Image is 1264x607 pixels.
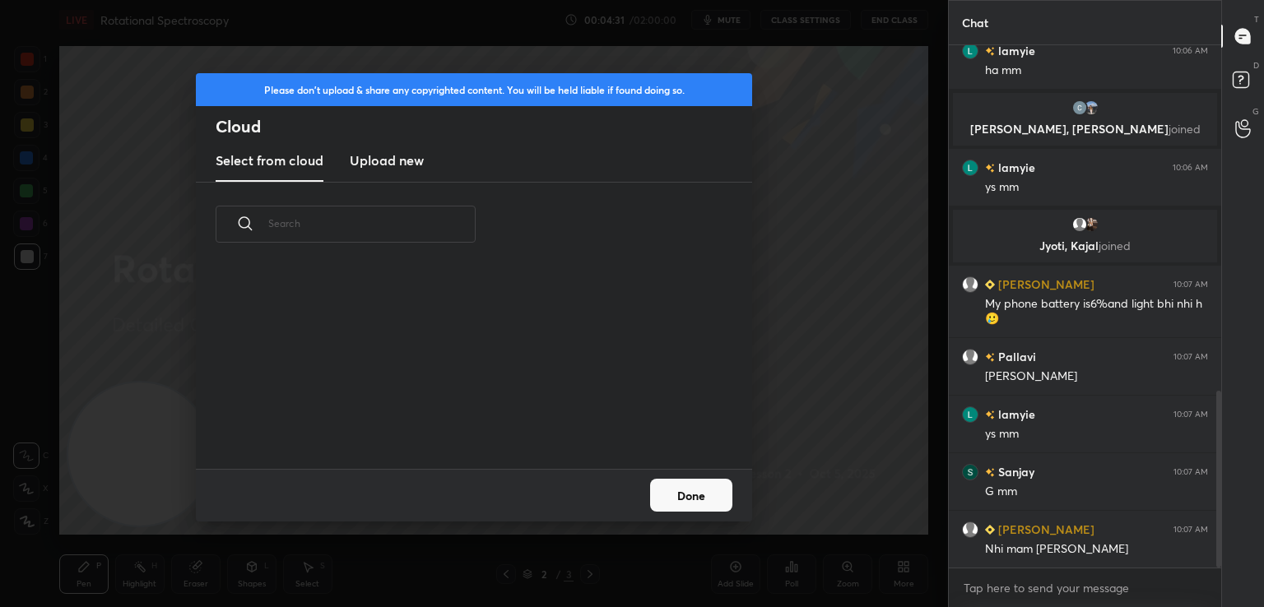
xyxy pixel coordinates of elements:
[995,405,1035,423] h6: lamyie
[1173,46,1208,56] div: 10:06 AM
[985,368,1208,385] div: [PERSON_NAME]
[1071,100,1088,116] img: 87e78ebcf5d54a278d98cb8b71379a3b.98000643_3
[985,468,995,477] img: no-rating-badge.077c3623.svg
[962,160,978,176] img: 813bb185137d43838d7f951813c9d4ef.40899250_3
[1083,100,1099,116] img: 06714493556c470a895651657a6399ae.jpg
[1173,467,1208,477] div: 10:07 AM
[995,276,1094,293] h6: [PERSON_NAME]
[650,479,732,512] button: Done
[1071,216,1088,233] img: default.png
[985,164,995,173] img: no-rating-badge.077c3623.svg
[1099,238,1131,253] span: joined
[1252,105,1259,118] p: G
[985,280,995,290] img: Learner_Badge_beginner_1_8b307cf2a0.svg
[963,239,1207,253] p: Jyoti, Kajal
[1173,280,1208,290] div: 10:07 AM
[985,47,995,56] img: no-rating-badge.077c3623.svg
[216,151,323,170] h3: Select from cloud
[1169,121,1201,137] span: joined
[962,276,978,293] img: default.png
[350,151,424,170] h3: Upload new
[1254,13,1259,25] p: T
[995,159,1035,176] h6: lamyie
[995,348,1036,365] h6: Pallavi
[1253,59,1259,72] p: D
[985,353,995,362] img: no-rating-badge.077c3623.svg
[1173,525,1208,535] div: 10:07 AM
[268,188,476,258] input: Search
[962,521,978,538] img: default.png
[985,426,1208,443] div: ys mm
[949,45,1221,568] div: grid
[985,296,1208,327] div: My phone battery is6%and light bhi nhi h🥲
[995,521,1094,538] h6: [PERSON_NAME]
[985,179,1208,196] div: ys mm
[1173,163,1208,173] div: 10:06 AM
[985,525,995,535] img: Learner_Badge_beginner_1_8b307cf2a0.svg
[962,406,978,423] img: 813bb185137d43838d7f951813c9d4ef.40899250_3
[963,123,1207,136] p: [PERSON_NAME], [PERSON_NAME]
[985,484,1208,500] div: G mm
[196,262,732,469] div: grid
[985,541,1208,558] div: Nhi mam [PERSON_NAME]
[995,463,1034,480] h6: Sanjay
[962,43,978,59] img: 813bb185137d43838d7f951813c9d4ef.40899250_3
[995,42,1035,59] h6: lamyie
[1173,410,1208,419] div: 10:07 AM
[1083,216,1099,233] img: b33df2bf333f4e8f9a626b00bddd34f6.jpg
[962,464,978,480] img: 3
[196,73,752,106] div: Please don't upload & share any copyrighted content. You will be held liable if found doing so.
[1173,352,1208,362] div: 10:07 AM
[962,349,978,365] img: default.png
[216,116,752,137] h2: Cloud
[985,63,1208,79] div: ha mm
[949,1,1001,44] p: Chat
[985,410,995,419] img: no-rating-badge.077c3623.svg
